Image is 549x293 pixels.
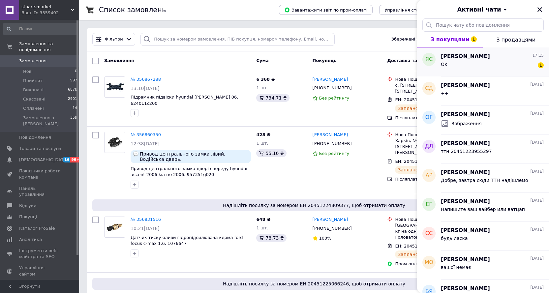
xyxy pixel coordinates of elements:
[104,76,125,98] a: Фото товару
[131,95,238,106] a: Підрамник підвіски hyundai [PERSON_NAME] 06, 624011c200
[19,186,61,197] span: Панель управління
[391,36,436,43] span: Збережені фільтри:
[311,224,353,233] div: [PHONE_NUMBER]
[313,76,348,83] a: [PERSON_NAME]
[530,111,544,116] span: [DATE]
[417,221,549,250] button: СС[PERSON_NAME][DATE]будь ласка
[140,151,248,162] span: Привод центрального замка лівий. Водійська дверь.
[395,244,442,249] span: ЕН: 20451224809377
[441,256,490,263] span: [PERSON_NAME]
[425,259,433,266] span: МО
[530,198,544,203] span: [DATE]
[19,134,51,140] span: Повідомлення
[73,105,77,111] span: 14
[105,220,125,234] img: Фото товару
[471,36,477,42] span: 1
[441,149,492,154] span: ттн 20451223955297
[104,58,134,63] span: Замовлення
[530,82,544,87] span: [DATE]
[19,237,42,243] span: Аналітика
[395,222,472,241] div: [GEOGRAPHIC_DATA], №4 (до 30 кг на одне місце): вул. Головатого, 20
[395,82,472,94] div: с. [STREET_ADDRESS]: вул. [STREET_ADDRESS]
[395,159,442,164] span: ЕН: 20451224999281
[256,94,289,102] div: 734.71 ₴
[131,235,243,246] span: Датчик тиску оливи гідропідсилювача керма ford focus c-max 1.6, 1076647
[441,62,447,67] span: Ок
[256,132,270,137] span: 428 ₴
[530,140,544,145] span: [DATE]
[23,87,44,93] span: Виконані
[68,96,77,102] span: 2901
[417,105,549,134] button: ОГ[PERSON_NAME][DATE]Зображення
[256,141,268,146] span: 1 шт.
[75,69,77,74] span: 0
[426,201,432,208] span: ЕГ
[319,236,331,241] span: 100%
[451,120,482,127] span: Зображення
[131,217,161,222] a: № 356831516
[395,104,432,112] div: Заплановано
[441,169,490,176] span: [PERSON_NAME]
[441,198,490,205] span: [PERSON_NAME]
[21,4,71,10] span: stpartsmarket
[19,203,36,209] span: Відгуки
[422,18,544,32] input: Пошук чату або повідомлення
[131,141,160,146] span: 12:38[DATE]
[395,217,472,222] div: Нова Пошта
[496,37,535,43] span: З продавцями
[483,32,549,47] button: З продавцями
[19,58,46,64] span: Замовлення
[441,236,468,241] span: будь ласка
[417,250,549,279] button: МО[PERSON_NAME][DATE]вашої немає
[530,256,544,261] span: [DATE]
[425,85,433,92] span: СД
[395,138,472,156] div: Харків, №73 (до 10 кг): вул. [STREET_ADDRESS][PERSON_NAME]
[319,96,350,101] span: Без рейтингу
[19,214,37,220] span: Покупці
[104,132,125,153] a: Фото товару
[441,82,490,89] span: [PERSON_NAME]
[313,58,337,63] span: Покупець
[131,132,161,137] a: № 356860350
[19,248,61,260] span: Інструменти веб-майстра та SEO
[140,33,335,46] input: Пошук за номером замовлення, ПІБ покупця, номером телефону, Email, номером накладної
[63,157,70,162] span: 16
[441,91,448,96] span: ++
[395,166,432,174] div: Заплановано
[311,84,353,92] div: [PHONE_NUMBER]
[23,105,44,111] span: Оплачені
[131,166,247,177] span: Привод центрального замка двері спереду hyundai accent 2006 kia rio 2006, 957351g020
[23,69,33,74] span: Нові
[133,151,138,157] img: :speech_balloon:
[417,76,549,105] button: СД[PERSON_NAME][DATE]++
[441,140,490,147] span: [PERSON_NAME]
[19,265,61,277] span: Управління сайтом
[536,6,544,14] button: Закрити
[426,172,433,179] span: АР
[284,7,367,13] span: Завантажити звіт по пром-оплаті
[441,178,528,183] span: Добре, завтра сюди ТТН надішлемо
[105,36,123,43] span: Фільтри
[417,163,549,192] button: АР[PERSON_NAME][DATE]Добре, завтра сюди ТТН надішлемо
[105,135,125,149] img: Фото товару
[441,227,490,234] span: [PERSON_NAME]
[3,23,78,35] input: Пошук
[395,132,472,138] div: Нова Пошта
[256,85,268,90] span: 1 шт.
[104,217,125,238] a: Фото товару
[21,10,79,16] div: Ваш ID: 3559402
[313,132,348,138] a: [PERSON_NAME]
[99,6,166,14] h1: Список замовлень
[311,139,353,148] div: [PHONE_NUMBER]
[425,143,433,150] span: ДЛ
[95,280,533,287] span: Надішліть посилку за номером ЕН 20451225066246, щоб отримати оплату
[530,169,544,174] span: [DATE]
[19,157,68,163] span: [DEMOGRAPHIC_DATA]
[279,5,373,15] button: Завантажити звіт по пром-оплаті
[384,8,435,13] span: Управління статусами
[538,62,544,68] span: 1
[19,168,61,180] span: Показники роботи компанії
[395,115,472,121] div: Післяплата
[387,58,436,63] span: Доставка та оплата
